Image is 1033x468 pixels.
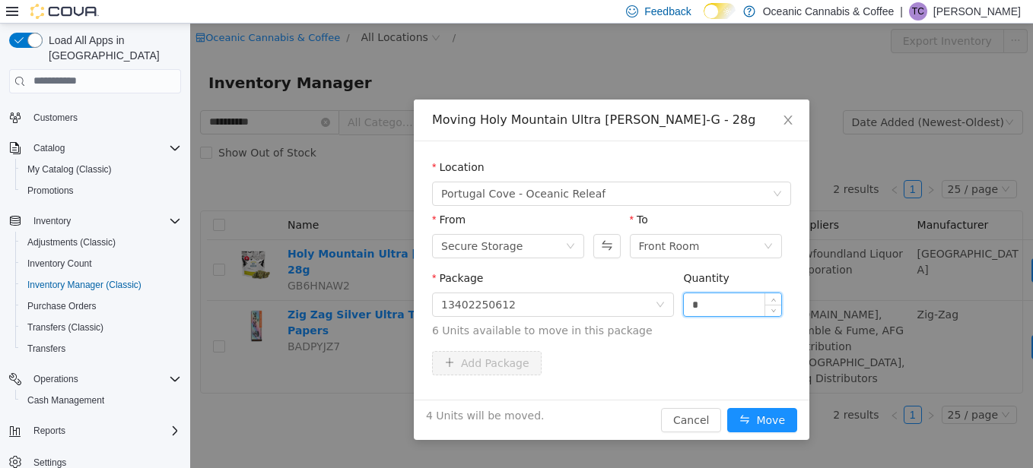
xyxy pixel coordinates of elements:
[27,343,65,355] span: Transfers
[21,318,110,337] a: Transfers (Classic)
[33,112,78,124] span: Customers
[3,420,187,441] button: Reports
[471,384,531,409] button: Cancel
[30,4,99,19] img: Cova
[242,248,293,261] label: Package
[3,106,187,128] button: Customers
[242,190,275,202] label: From
[15,180,187,201] button: Promotions
[27,139,181,157] span: Catalog
[21,255,98,273] a: Inventory Count
[21,340,181,358] span: Transfers
[242,299,601,315] span: 6 Units available to move in this package
[27,108,181,127] span: Customers
[21,340,72,358] a: Transfers
[242,327,351,352] button: icon: plusAdd Package
[763,2,895,21] p: Oceanic Cannabis & Coffee
[15,317,187,338] button: Transfers (Classic)
[900,2,903,21] p: |
[15,390,187,411] button: Cash Management
[577,76,619,119] button: Close
[440,190,458,202] label: To
[27,370,84,388] button: Operations
[15,159,187,180] button: My Catalog (Classic)
[21,391,110,409] a: Cash Management
[537,384,607,409] button: icon: swapMove
[242,88,601,105] div: Moving Holy Mountain Ultra [PERSON_NAME]-G - 28g
[575,281,591,292] span: Decrease Value
[21,182,181,200] span: Promotions
[933,2,1021,21] p: [PERSON_NAME]
[33,215,71,227] span: Inventory
[251,159,415,182] span: Portugal Cove - Oceanic Releaf
[15,296,187,317] button: Purchase Orders
[494,270,591,292] input: Quantity
[21,297,181,315] span: Purchase Orders
[242,138,294,150] label: Location
[251,211,332,234] div: Secure Storage
[592,90,604,103] i: icon: close
[33,373,78,385] span: Operations
[583,166,592,176] i: icon: down
[27,422,72,440] button: Reports
[21,233,181,251] span: Adjustments (Classic)
[27,279,141,291] span: Inventory Manager (Classic)
[21,182,80,200] a: Promotions
[449,211,510,234] div: Front Room
[3,138,187,159] button: Catalog
[403,210,430,235] button: Swap
[27,422,181,440] span: Reports
[27,139,71,157] button: Catalog
[574,218,583,229] i: icon: down
[493,248,539,261] label: Quantity
[575,270,591,281] span: Increase Value
[704,19,704,20] span: Dark Mode
[27,394,104,406] span: Cash Management
[27,258,92,270] span: Inventory Count
[15,274,187,296] button: Inventory Manager (Classic)
[21,233,122,251] a: Adjustments (Classic)
[27,370,181,388] span: Operations
[704,3,736,19] input: Dark Mode
[21,276,181,294] span: Inventory Manager (Classic)
[33,142,65,154] span: Catalog
[21,318,181,337] span: Transfers (Classic)
[27,212,77,230] button: Inventory
[376,218,385,229] i: icon: down
[644,4,691,19] span: Feedback
[27,300,97,312] span: Purchase Orders
[33,425,65,437] span: Reports
[27,109,84,127] a: Customers
[236,384,354,400] span: 4 Units will be moved.
[27,185,74,197] span: Promotions
[21,160,118,179] a: My Catalog (Classic)
[3,368,187,390] button: Operations
[15,232,187,253] button: Adjustments (Classic)
[466,277,475,287] i: icon: down
[912,2,924,21] span: TC
[27,236,116,248] span: Adjustments (Classic)
[43,33,181,63] span: Load All Apps in [GEOGRAPHIC_DATA]
[21,160,181,179] span: My Catalog (Classic)
[27,163,112,175] span: My Catalog (Classic)
[251,270,326,292] div: 13402250612
[3,210,187,232] button: Inventory
[21,391,181,409] span: Cash Management
[580,274,586,279] i: icon: up
[27,321,103,334] span: Transfers (Classic)
[15,253,187,274] button: Inventory Count
[909,2,927,21] div: Thomas Clarke
[27,212,181,230] span: Inventory
[21,276,148,294] a: Inventory Manager (Classic)
[15,338,187,359] button: Transfers
[21,297,103,315] a: Purchase Orders
[580,285,586,290] i: icon: down
[21,255,181,273] span: Inventory Count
